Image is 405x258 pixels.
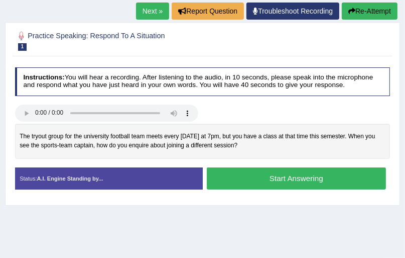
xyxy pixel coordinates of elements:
div: The tryout group for the university football team meets every [DATE] at 7pm, but you have a class... [15,124,390,158]
button: Report Question [172,3,244,20]
a: Next » [136,3,169,20]
div: Status: [15,167,203,190]
button: Re-Attempt [342,3,397,20]
strong: A.I. Engine Standing by... [37,176,103,182]
button: Start Answering [207,167,386,189]
h2: Practice Speaking: Respond To A Situation [15,30,248,51]
span: 1 [18,43,27,51]
a: Troubleshoot Recording [246,3,339,20]
b: Instructions: [23,73,64,81]
h4: You will hear a recording. After listening to the audio, in 10 seconds, please speak into the mic... [15,67,390,96]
